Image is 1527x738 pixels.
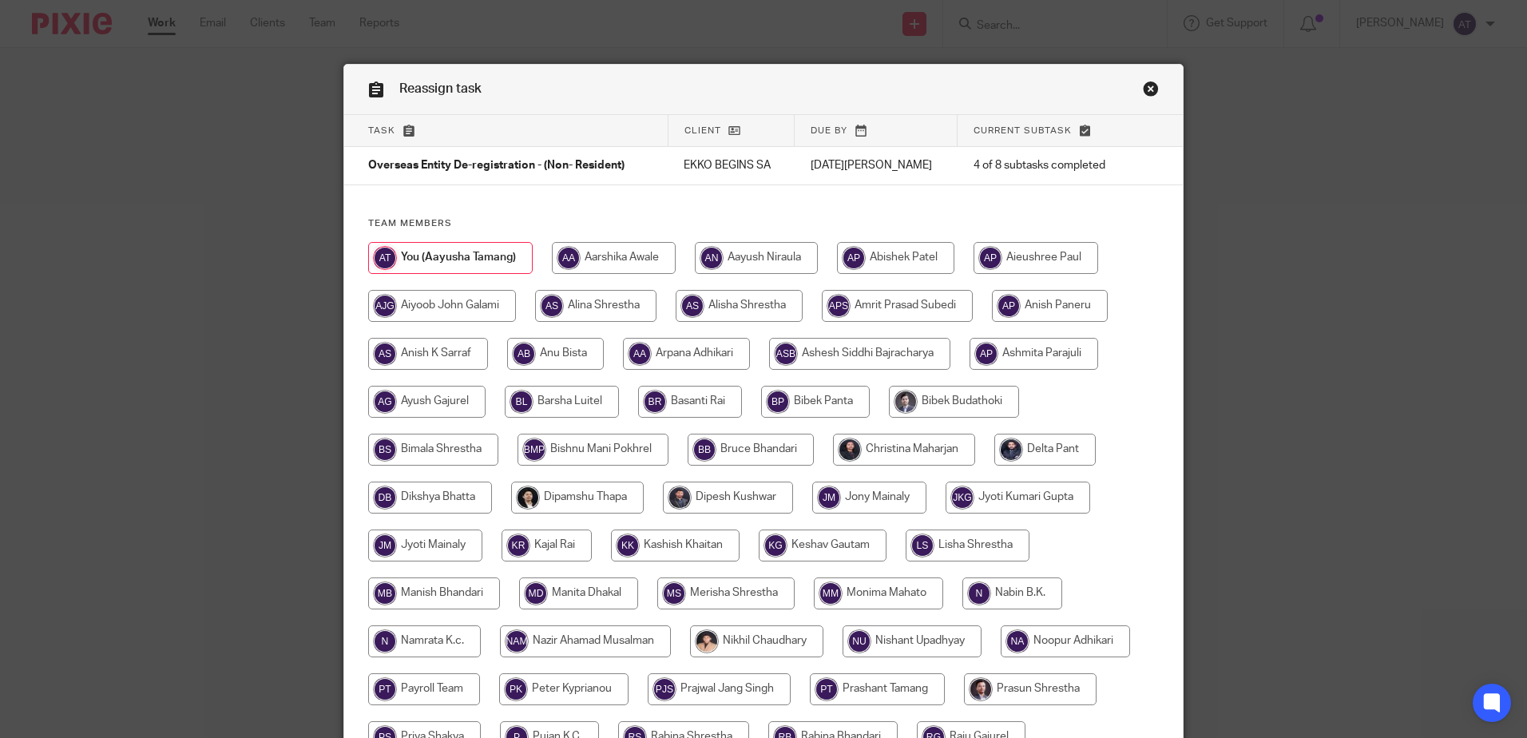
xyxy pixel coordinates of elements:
span: Due by [811,126,847,135]
span: Task [368,126,395,135]
span: Client [684,126,721,135]
a: Close this dialog window [1143,81,1159,102]
td: 4 of 8 subtasks completed [958,147,1132,185]
h4: Team members [368,217,1159,230]
p: [DATE][PERSON_NAME] [811,157,942,173]
p: EKKO BEGINS SA [684,157,778,173]
span: Reassign task [399,82,482,95]
span: Current subtask [974,126,1072,135]
span: Overseas Entity De-registration - (Non- Resident) [368,161,625,172]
